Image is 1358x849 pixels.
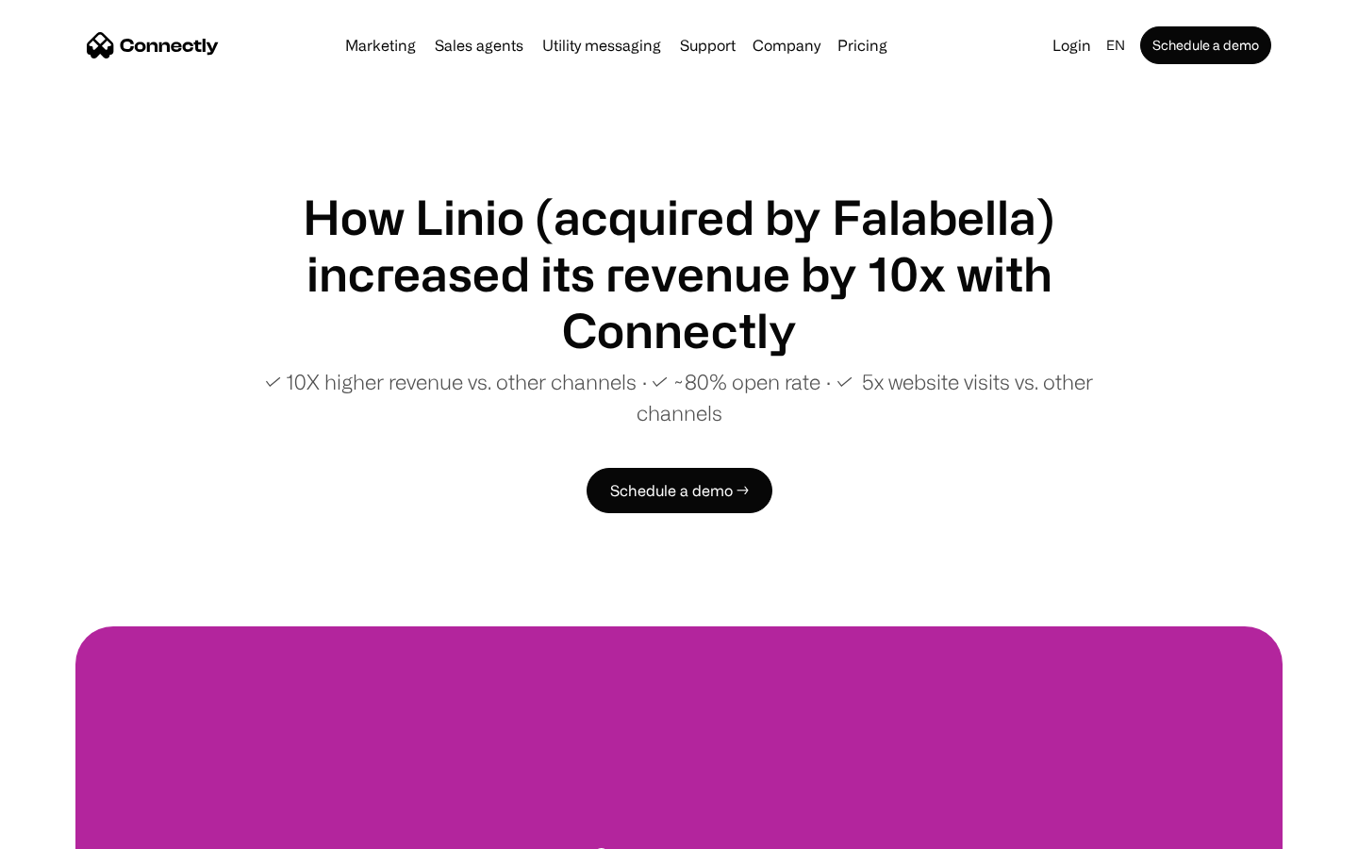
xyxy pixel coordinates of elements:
[753,32,820,58] div: Company
[427,38,531,53] a: Sales agents
[535,38,669,53] a: Utility messaging
[19,814,113,842] aside: Language selected: English
[338,38,423,53] a: Marketing
[830,38,895,53] a: Pricing
[672,38,743,53] a: Support
[226,189,1132,358] h1: How Linio (acquired by Falabella) increased its revenue by 10x with Connectly
[38,816,113,842] ul: Language list
[587,468,772,513] a: Schedule a demo →
[1140,26,1271,64] a: Schedule a demo
[1106,32,1125,58] div: en
[1045,32,1099,58] a: Login
[226,366,1132,428] p: ✓ 10X higher revenue vs. other channels ∙ ✓ ~80% open rate ∙ ✓ 5x website visits vs. other channels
